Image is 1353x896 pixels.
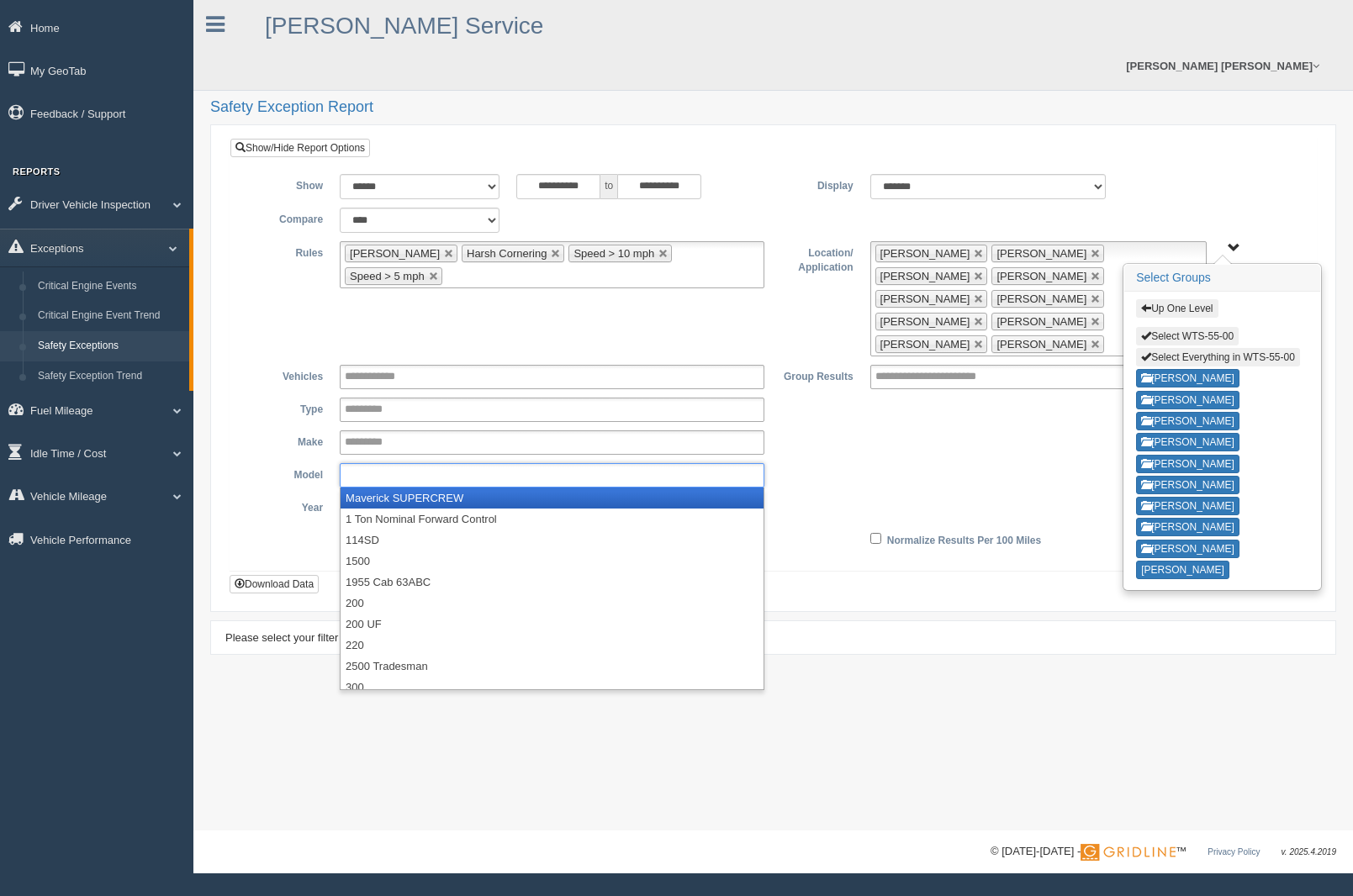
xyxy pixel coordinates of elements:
[341,509,764,530] li: 1 Ton Nominal Forward Control
[341,614,764,635] li: 200 UF
[996,315,1086,328] span: [PERSON_NAME]
[243,365,331,385] label: Vehicles
[341,635,764,656] li: 220
[225,631,622,644] span: Please select your filter options above and click "Apply Filters" to view your report.
[1136,540,1239,558] button: [PERSON_NAME]
[30,271,189,302] a: Critical Engine Events
[341,488,764,509] li: Maverick SUPERCREW
[1136,299,1218,318] button: Up One Level
[1136,412,1239,430] button: [PERSON_NAME]
[243,398,331,418] label: Type
[341,593,764,614] li: 200
[887,529,1041,549] label: Normalize Results Per 100 Miles
[773,241,861,276] label: Location/ Application
[1282,847,1336,856] span: v. 2025.4.2019
[230,139,370,157] a: Show/Hide Report Options
[341,677,764,698] li: 300
[1118,42,1328,90] a: [PERSON_NAME] [PERSON_NAME]
[991,843,1336,861] div: © [DATE]-[DATE] - ™
[341,656,764,677] li: 2500 Tradesman
[243,463,331,483] label: Model
[996,270,1086,282] span: [PERSON_NAME]
[880,338,970,350] span: [PERSON_NAME]
[1136,348,1300,366] button: Select Everything in WTS-55-00
[996,338,1086,350] span: [PERSON_NAME]
[996,247,1086,260] span: [PERSON_NAME]
[880,270,970,282] span: [PERSON_NAME]
[1136,327,1239,345] button: Select WTS-55-00
[341,551,764,572] li: 1500
[1136,433,1239,451] button: [PERSON_NAME]
[773,365,861,385] label: Group Results
[1136,455,1239,473] button: [PERSON_NAME]
[573,247,654,260] span: Speed > 10 mph
[30,301,189,331] a: Critical Engine Event Trend
[1136,497,1239,515] button: [PERSON_NAME]
[996,293,1086,305] span: [PERSON_NAME]
[467,247,547,260] span: Harsh Cornering
[880,247,970,260] span: [PERSON_NAME]
[265,13,543,39] a: [PERSON_NAME] Service
[243,430,331,451] label: Make
[1124,265,1320,292] h3: Select Groups
[1136,518,1239,536] button: [PERSON_NAME]
[600,174,617,199] span: to
[30,361,189,392] a: Safety Exception Trend
[230,575,319,593] button: Download Data
[350,247,440,260] span: [PERSON_NAME]
[1136,391,1239,409] button: [PERSON_NAME]
[243,496,331,516] label: Year
[880,293,970,305] span: [PERSON_NAME]
[1081,844,1176,861] img: Gridline
[350,270,425,282] span: Speed > 5 mph
[1136,369,1239,387] button: [PERSON_NAME]
[243,174,331,194] label: Show
[880,315,970,328] span: [PERSON_NAME]
[1136,476,1239,494] button: [PERSON_NAME]
[1136,561,1229,579] button: [PERSON_NAME]
[773,174,861,194] label: Display
[1208,847,1260,856] a: Privacy Policy
[30,331,189,361] a: Safety Exceptions
[243,241,331,261] label: Rules
[341,572,764,593] li: 1955 Cab 63ABC
[341,530,764,551] li: 114SD
[243,208,331,228] label: Compare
